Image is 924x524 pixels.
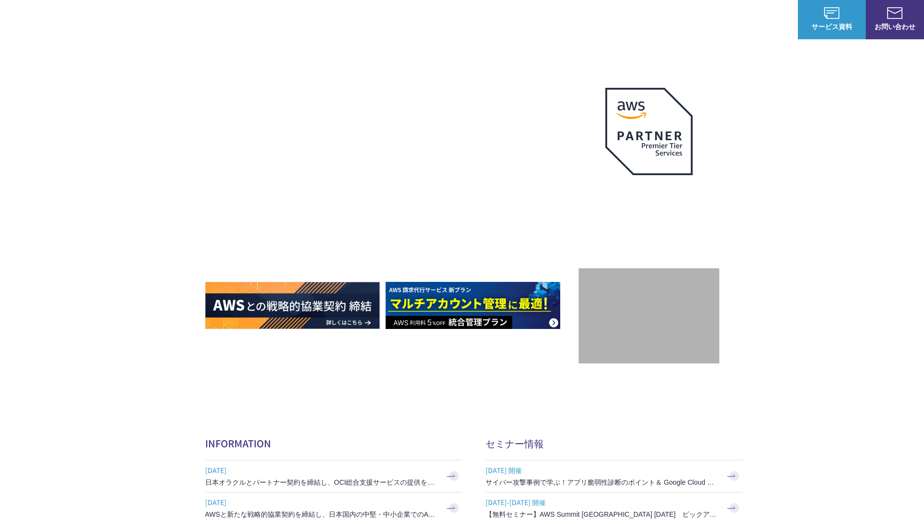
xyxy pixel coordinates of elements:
[658,15,685,25] a: 導入事例
[594,187,704,224] p: 最上位プレミアティア サービスパートナー
[486,436,743,450] h2: セミナー情報
[638,187,660,201] em: AWS
[561,15,639,25] p: 業種別ソリューション
[462,15,486,25] p: 強み
[205,160,579,253] h1: AWS ジャーニーの 成功を実現
[486,509,718,519] h3: 【無料セミナー】AWS Summit [GEOGRAPHIC_DATA] [DATE] ピックアップセッション
[205,509,438,519] h3: AWSと新たな戦略的協業契約を締結し、日本国内の中堅・中小企業でのAWS活用を加速
[205,460,462,492] a: [DATE] 日本オラクルとパートナー契約を締結し、OCI総合支援サービスの提供を開始
[205,495,438,509] span: [DATE]
[887,7,903,19] img: お問い合わせ
[824,7,840,19] img: AWS総合支援サービス C-Chorus サービス資料
[486,463,718,477] span: [DATE] 開催
[486,495,718,509] span: [DATE]-[DATE] 開催
[798,21,866,32] span: サービス資料
[386,282,560,329] img: AWS請求代行サービス 統合管理プラン
[866,21,924,32] span: お問い合わせ
[205,436,462,450] h2: INFORMATION
[205,107,579,150] p: AWSの導入からコスト削減、 構成・運用の最適化からデータ活用まで 規模や業種業態を問わない マネージドサービスで
[486,492,743,524] a: [DATE]-[DATE] 開催 【無料セミナー】AWS Summit [GEOGRAPHIC_DATA] [DATE] ピックアップセッション
[15,8,182,31] a: AWS総合支援サービス C-Chorus NHN テコラスAWS総合支援サービス
[205,282,380,329] img: AWSとの戦略的協業契約 締結
[112,9,182,30] span: NHN テコラス AWS総合支援サービス
[205,492,462,524] a: [DATE] AWSと新たな戦略的協業契約を締結し、日本国内の中堅・中小企業でのAWS活用を加速
[705,15,742,25] p: ナレッジ
[598,283,700,354] img: 契約件数
[205,477,438,487] h3: 日本オラクルとパートナー契約を締結し、OCI総合支援サービスの提供を開始
[505,15,542,25] p: サービス
[486,460,743,492] a: [DATE] 開催 サイバー攻撃事例で学ぶ！アプリ脆弱性診断のポイント＆ Google Cloud セキュリティ対策
[605,88,693,175] img: AWSプレミアティアサービスパートナー
[205,463,438,477] span: [DATE]
[761,15,788,25] a: ログイン
[486,477,718,487] h3: サイバー攻撃事例で学ぶ！アプリ脆弱性診断のポイント＆ Google Cloud セキュリティ対策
